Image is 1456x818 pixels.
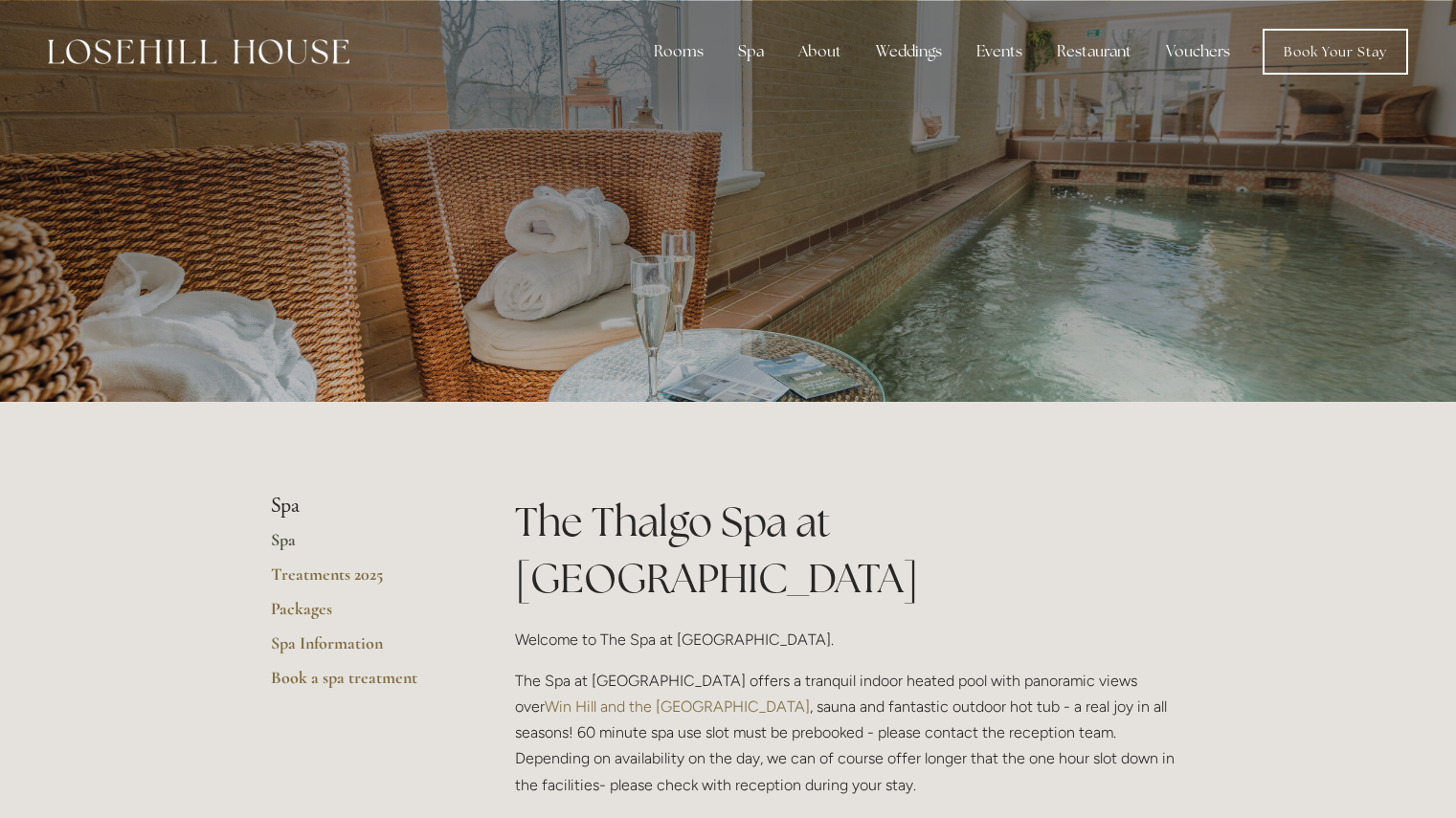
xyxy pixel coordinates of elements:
[638,33,719,71] div: Rooms
[1263,29,1408,75] a: Book Your Stay
[1042,33,1147,71] div: Restaurant
[515,668,1186,798] p: The Spa at [GEOGRAPHIC_DATA] offers a tranquil indoor heated pool with panoramic views over , sau...
[861,33,957,71] div: Weddings
[1151,33,1245,71] a: Vouchers
[271,598,454,632] a: Packages
[783,33,857,71] div: About
[515,627,1186,652] p: Welcome to The Spa at [GEOGRAPHIC_DATA].
[515,494,1186,607] h1: The Thalgo Spa at [GEOGRAPHIC_DATA]
[271,564,454,598] a: Treatments 2025
[271,632,454,667] a: Spa Information
[545,697,810,716] a: Win Hill and the [GEOGRAPHIC_DATA]
[271,494,454,519] li: Spa
[723,33,779,71] div: Spa
[271,529,454,564] a: Spa
[48,39,349,64] img: Losehill House
[271,667,454,701] a: Book a spa treatment
[961,33,1038,71] div: Events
